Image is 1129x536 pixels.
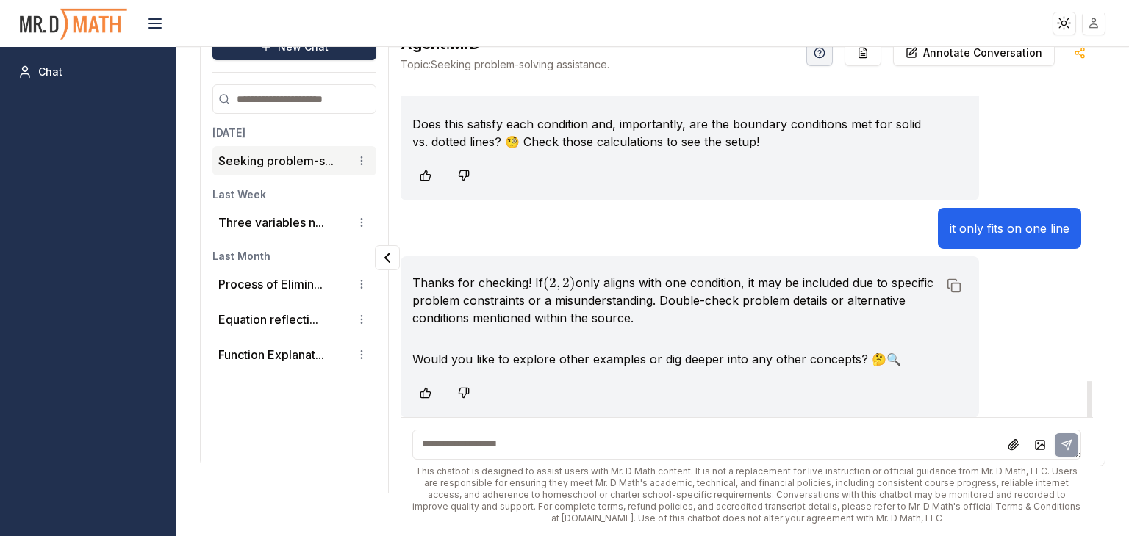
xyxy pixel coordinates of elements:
[212,249,376,264] h3: Last Month
[12,59,164,85] a: Chat
[412,466,1081,524] div: This chatbot is designed to assist users with Mr. D Math content. It is not a replacement for liv...
[375,245,400,270] button: Collapse panel
[218,311,318,328] button: Equation reflecti...
[412,115,938,151] p: Does this satisfy each condition and, importantly, are the boundary conditions met for solid vs. ...
[212,126,376,140] h3: [DATE]
[218,152,334,170] button: Seeking problem-s...
[1083,12,1105,34] img: placeholder-user.jpg
[353,311,370,328] button: Conversation options
[556,275,560,291] span: ,
[549,275,556,291] span: 2
[543,275,549,291] span: (
[353,275,370,293] button: Conversation options
[218,214,324,231] button: Three variables n...
[212,34,376,60] button: New Chat
[562,275,570,291] span: 2
[412,350,938,368] p: Would you like to explore other examples or dig deeper into any other concepts? 🤔🔍
[353,346,370,363] button: Conversation options
[893,40,1055,66] button: Annotate Conversation
[353,214,370,231] button: Conversation options
[218,346,324,363] button: Function Explanat...
[212,187,376,202] h3: Last Week
[38,65,62,79] span: Chat
[412,274,938,327] p: Thanks for checking! If only aligns with one condition, it may be included due to specific proble...
[401,57,609,72] span: Seeking problem-solving assistance.
[218,275,323,293] button: Process of Elimin...
[923,46,1042,60] p: Annotate Conversation
[950,220,1069,237] p: it only fits on one line
[353,152,370,170] button: Conversation options
[845,40,881,66] button: Re-Fill Questions
[806,40,833,66] button: Help Videos
[570,275,576,291] span: )
[18,4,129,43] img: PromptOwl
